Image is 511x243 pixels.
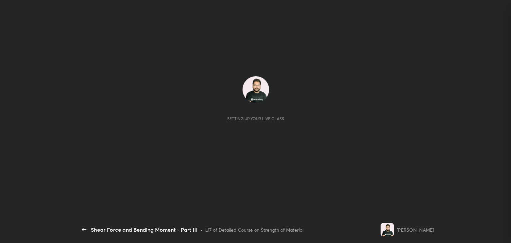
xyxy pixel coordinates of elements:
[397,226,434,233] div: [PERSON_NAME]
[200,226,203,233] div: •
[91,226,198,234] div: Shear Force and Bending Moment - Part III
[243,76,269,103] img: a90b112ffddb41d1843043b4965b2635.jpg
[227,116,284,121] div: Setting up your live class
[381,223,394,236] img: a90b112ffddb41d1843043b4965b2635.jpg
[205,226,303,233] div: L17 of Detailed Course on Strength of Material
